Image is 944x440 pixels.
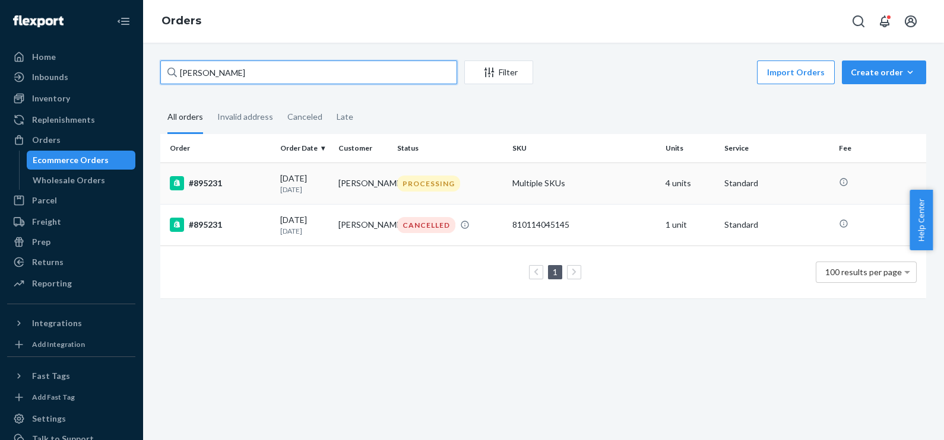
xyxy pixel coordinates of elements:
[334,162,392,204] td: [PERSON_NAME]
[7,314,135,333] button: Integrations
[7,253,135,272] a: Returns
[33,154,109,166] div: Ecommerce Orders
[899,9,923,33] button: Open account menu
[280,184,330,195] p: [DATE]
[32,317,82,329] div: Integrations
[7,47,135,66] a: Home
[170,218,271,232] div: #895231
[167,101,203,134] div: All orders
[170,176,271,190] div: #895231
[32,71,68,83] div: Inbounds
[465,66,533,78] div: Filter
[7,130,135,149] a: Orders
[7,366,135,385] button: Fast Tags
[275,134,334,162] th: Order Date
[7,274,135,293] a: Reporting
[910,190,933,250] button: Help Center
[33,174,105,186] div: Wholesale Orders
[661,162,720,204] td: 4 units
[32,236,50,248] div: Prep
[825,267,902,277] span: 100 results per page
[27,151,136,170] a: Ecommerce Orders
[338,143,388,153] div: Customer
[287,101,322,132] div: Canceled
[280,226,330,236] p: [DATE]
[7,191,135,210] a: Parcel
[217,101,273,132] div: Invalid address
[508,162,661,204] td: Multiple SKUs
[160,60,457,84] input: Search orders
[720,134,835,162] th: Service
[161,14,201,27] a: Orders
[32,216,61,228] div: Freight
[112,9,135,33] button: Close Navigation
[160,134,275,162] th: Order
[464,60,533,84] button: Filter
[32,51,56,63] div: Home
[661,134,720,162] th: Units
[724,219,830,231] p: Standard
[13,15,64,27] img: Flexport logo
[724,177,830,189] p: Standard
[32,134,61,146] div: Orders
[7,68,135,87] a: Inbounds
[32,370,70,382] div: Fast Tags
[280,214,330,236] div: [DATE]
[7,390,135,404] a: Add Fast Tag
[337,101,353,132] div: Late
[392,134,508,162] th: Status
[847,9,870,33] button: Open Search Box
[32,339,85,349] div: Add Integration
[550,267,560,277] a: Page 1 is your current page
[152,4,211,39] ol: breadcrumbs
[32,278,72,289] div: Reporting
[7,232,135,251] a: Prep
[32,114,95,126] div: Replenishments
[32,195,57,206] div: Parcel
[508,134,661,162] th: SKU
[32,392,75,402] div: Add Fast Tag
[661,204,720,245] td: 1 unit
[512,219,656,231] div: 810114045145
[32,93,70,104] div: Inventory
[842,60,926,84] button: Create order
[280,173,330,195] div: [DATE]
[32,256,64,268] div: Returns
[7,409,135,428] a: Settings
[27,171,136,190] a: Wholesale Orders
[873,9,897,33] button: Open notifications
[7,110,135,129] a: Replenishments
[397,176,460,192] div: PROCESSING
[7,89,135,108] a: Inventory
[334,204,392,245] td: [PERSON_NAME]
[7,337,135,352] a: Add Integration
[32,413,66,425] div: Settings
[851,66,917,78] div: Create order
[834,134,926,162] th: Fee
[757,60,835,84] button: Import Orders
[397,217,455,233] div: CANCELLED
[7,212,135,231] a: Freight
